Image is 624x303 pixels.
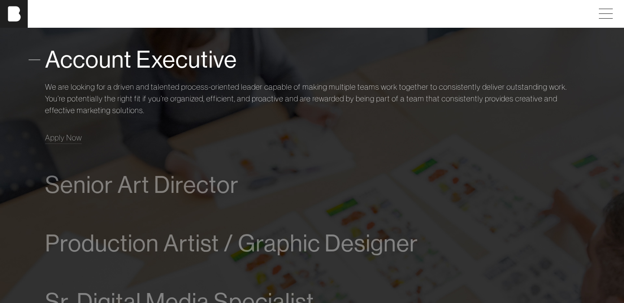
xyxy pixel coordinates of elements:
[45,46,237,73] span: Account Executive
[45,132,82,143] a: Apply Now
[45,230,418,257] span: Production Artist / Graphic Designer
[45,81,579,116] p: We are looking for a driven and talented process-oriented leader capable of making multiple teams...
[45,172,239,198] span: Senior Art Director
[45,133,82,143] span: Apply Now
